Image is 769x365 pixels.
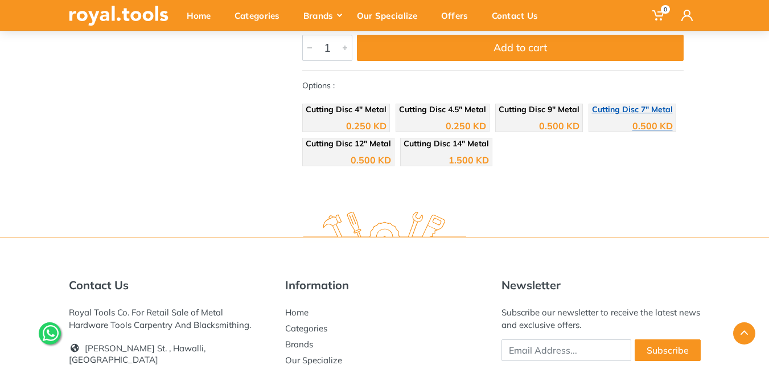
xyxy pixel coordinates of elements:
[446,121,486,130] div: 0.250 KD
[306,138,391,149] span: Cutting Disc 12" Metal
[449,155,489,165] div: 1.500 KD
[346,121,386,130] div: 0.250 KD
[295,3,349,27] div: Brands
[404,138,489,149] span: Cutting Disc 14" Metal
[396,104,490,132] a: Cutting Disc 4.5" Metal 0.250 KD
[227,3,295,27] div: Categories
[632,121,673,130] div: 0.500 KD
[349,3,433,27] div: Our Specialize
[400,138,492,166] a: Cutting Disc 14" Metal 1.500 KD
[592,104,673,114] span: Cutting Disc 7" Metal
[69,278,268,292] h5: Contact Us
[357,35,684,61] button: Add to cart
[495,104,583,132] a: Cutting Disc 9" Metal 0.500 KD
[351,155,391,165] div: 0.500 KD
[302,104,390,132] a: Cutting Disc 4" Metal 0.250 KD
[501,306,701,331] div: Subscribe our newsletter to receive the latest news and exclusive offers.
[433,3,484,27] div: Offers
[69,343,205,365] a: [PERSON_NAME] St. , Hawalli, [GEOGRAPHIC_DATA]
[179,3,227,27] div: Home
[399,104,486,114] span: Cutting Disc 4.5" Metal
[501,339,631,361] input: Email Address...
[69,6,168,26] img: royal.tools Logo
[302,138,394,166] a: Cutting Disc 12" Metal 0.500 KD
[285,307,309,318] a: Home
[306,104,386,114] span: Cutting Disc 4" Metal
[661,5,670,14] span: 0
[302,80,684,172] div: Options :
[285,278,484,292] h5: Information
[484,3,554,27] div: Contact Us
[501,278,701,292] h5: Newsletter
[589,104,676,132] a: Cutting Disc 7" Metal 0.500 KD
[303,212,466,243] img: royal.tools Logo
[69,306,268,331] div: Royal Tools Co. For Retail Sale of Metal Hardware Tools Carpentry And Blacksmithing.
[635,339,701,361] button: Subscribe
[539,121,579,130] div: 0.500 KD
[499,104,579,114] span: Cutting Disc 9" Metal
